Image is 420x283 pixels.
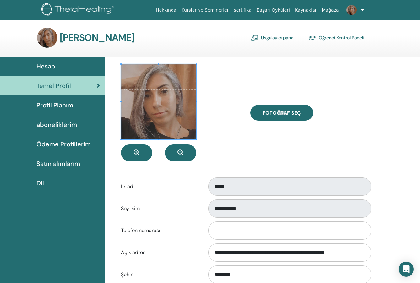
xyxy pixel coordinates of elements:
a: sertifika [231,4,254,16]
label: Soy isim [116,203,202,215]
label: Açık adres [116,247,202,259]
img: graduation-cap.svg [309,35,316,41]
h3: [PERSON_NAME] [60,32,135,43]
label: Şehir [116,269,202,280]
img: default.jpg [37,28,57,48]
a: Başarı Öyküleri [254,4,292,16]
span: Satın alımlarım [36,159,80,168]
a: Mağaza [319,4,341,16]
span: Temel Profil [36,81,71,90]
div: Open Intercom Messenger [399,262,414,277]
span: Dil [36,178,44,188]
a: Hakkında [153,4,179,16]
label: İlk adı [116,181,202,193]
input: Fotoğraf seç [278,111,286,115]
img: logo.png [41,3,117,17]
span: Ödeme Profillerim [36,139,91,149]
label: Telefon numarası [116,225,202,237]
a: Kaynaklar [292,4,319,16]
span: Hesap [36,62,55,71]
span: Fotoğraf seç [263,110,301,116]
span: Profil Planım [36,101,73,110]
img: default.jpg [346,5,357,15]
a: Öğrenci Kontrol Paneli [309,33,364,43]
a: Kurslar ve Seminerler [179,4,231,16]
span: aboneliklerim [36,120,77,129]
img: chalkboard-teacher.svg [251,35,259,41]
a: Uygulayıcı pano [251,33,293,43]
